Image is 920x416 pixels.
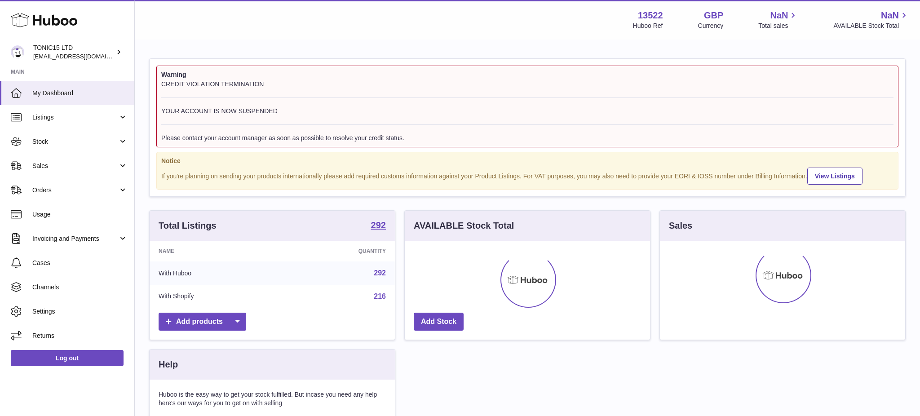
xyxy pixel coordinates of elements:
th: Quantity [282,241,395,261]
span: Invoicing and Payments [32,235,118,243]
span: Usage [32,210,128,219]
td: With Shopify [150,285,282,308]
a: 216 [374,292,386,300]
a: NaN Total sales [758,9,798,30]
div: CREDIT VIOLATION TERMINATION YOUR ACCOUNT IS NOW SUSPENDED Please contact your account manager as... [161,80,893,142]
a: NaN AVAILABLE Stock Total [833,9,909,30]
p: Huboo is the easy way to get your stock fulfilled. But incase you need any help here's our ways f... [159,390,386,407]
h3: Total Listings [159,220,217,232]
strong: Warning [161,71,893,79]
strong: 13522 [638,9,663,22]
span: Total sales [758,22,798,30]
td: With Huboo [150,261,282,285]
span: Listings [32,113,118,122]
span: Cases [32,259,128,267]
span: NaN [770,9,788,22]
h3: Help [159,358,178,371]
span: [EMAIL_ADDRESS][DOMAIN_NAME] [33,53,132,60]
h3: Sales [669,220,692,232]
span: Settings [32,307,128,316]
a: Add products [159,313,246,331]
a: View Listings [807,168,862,185]
h3: AVAILABLE Stock Total [414,220,514,232]
div: Currency [698,22,724,30]
strong: 292 [371,221,386,230]
a: 292 [374,269,386,277]
span: Returns [32,332,128,340]
a: Add Stock [414,313,464,331]
div: TONIC15 LTD [33,44,114,61]
span: Stock [32,137,118,146]
span: Channels [32,283,128,292]
span: Sales [32,162,118,170]
span: Orders [32,186,118,195]
img: internalAdmin-13522@internal.huboo.com [11,45,24,59]
strong: Notice [161,157,893,165]
strong: GBP [704,9,723,22]
a: Log out [11,350,124,366]
div: Huboo Ref [633,22,663,30]
a: 292 [371,221,386,231]
span: My Dashboard [32,89,128,97]
th: Name [150,241,282,261]
div: If you're planning on sending your products internationally please add required customs informati... [161,166,893,185]
span: AVAILABLE Stock Total [833,22,909,30]
span: NaN [881,9,899,22]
